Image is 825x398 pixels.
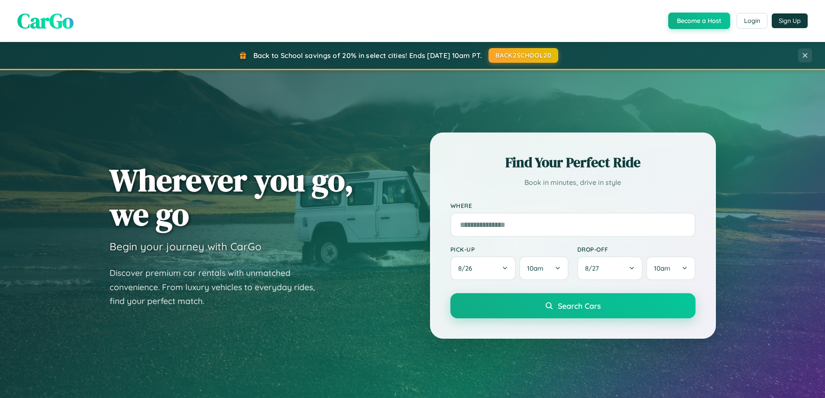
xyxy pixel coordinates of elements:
h1: Wherever you go, we go [110,163,354,231]
button: 8/27 [577,256,643,280]
button: 10am [519,256,568,280]
p: Discover premium car rentals with unmatched convenience. From luxury vehicles to everyday rides, ... [110,266,326,308]
button: BACK2SCHOOL20 [489,48,558,63]
h3: Begin your journey with CarGo [110,240,262,253]
h2: Find Your Perfect Ride [450,153,696,172]
button: Become a Host [668,13,730,29]
button: 8/26 [450,256,516,280]
span: 8 / 26 [458,264,476,272]
span: 10am [527,264,544,272]
button: Login [737,13,767,29]
span: 8 / 27 [585,264,603,272]
span: Back to School savings of 20% in select cities! Ends [DATE] 10am PT. [253,51,482,60]
p: Book in minutes, drive in style [450,176,696,189]
button: Search Cars [450,293,696,318]
label: Pick-up [450,246,569,253]
span: Search Cars [558,301,601,311]
label: Drop-off [577,246,696,253]
button: 10am [646,256,695,280]
span: 10am [654,264,670,272]
label: Where [450,202,696,209]
span: CarGo [17,6,74,35]
button: Sign Up [772,13,808,28]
